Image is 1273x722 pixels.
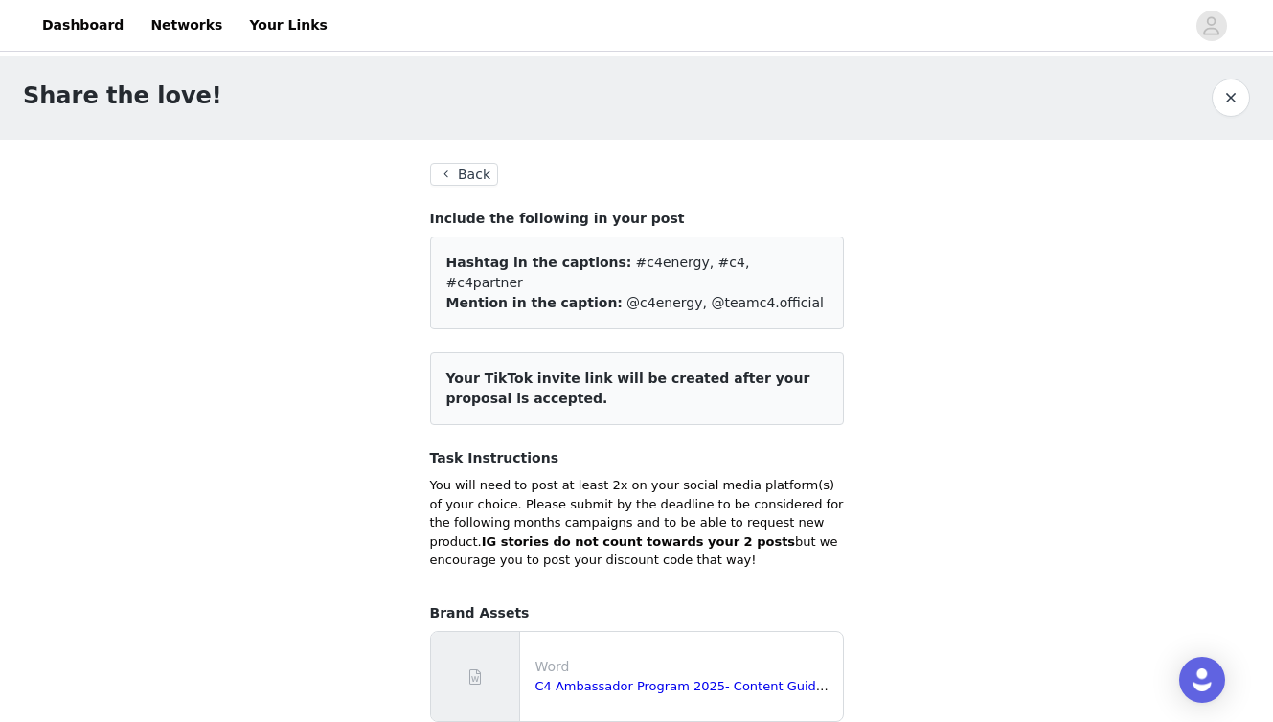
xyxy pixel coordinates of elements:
h4: Include the following in your post [430,209,844,229]
div: Open Intercom Messenger [1179,657,1225,703]
div: avatar [1202,11,1220,41]
a: Your Links [238,4,339,47]
button: Back [430,163,499,186]
h1: Share the love! [23,79,222,113]
strong: IG stories do not count towards your 2 posts [482,534,795,549]
span: Hashtag in the captions: [446,255,632,270]
a: C4 Ambassador Program 2025- Content Guidelines.docx [535,679,887,693]
span: Your TikTok invite link will be created after your proposal is accepted. [446,371,810,406]
h4: Task Instructions [430,448,844,468]
span: @c4energy, @teamc4.official [626,295,824,310]
a: Dashboard [31,4,135,47]
p: You will need to post at least 2x on your social media platform(s) of your choice. Please submit ... [430,476,844,570]
h4: Brand Assets [430,603,844,623]
span: Mention in the caption: [446,295,623,310]
a: Networks [139,4,234,47]
p: Word [535,657,835,677]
